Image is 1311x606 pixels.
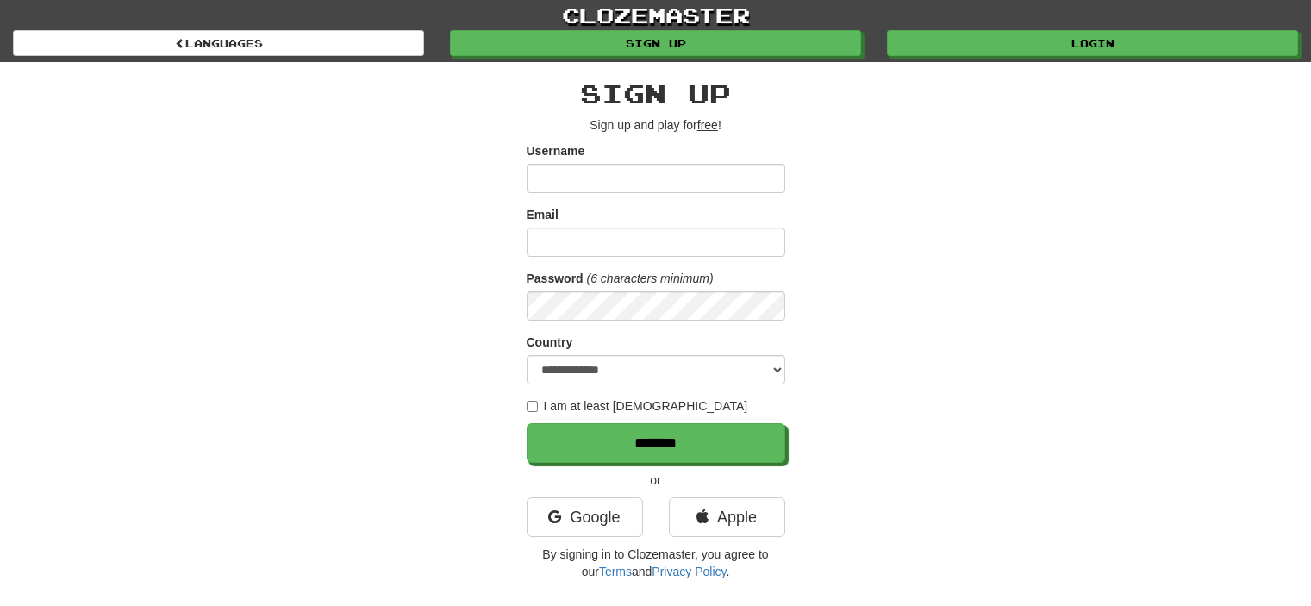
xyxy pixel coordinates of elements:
[527,497,643,537] a: Google
[527,334,573,351] label: Country
[527,472,785,489] p: or
[527,206,559,223] label: Email
[652,565,726,578] a: Privacy Policy
[450,30,861,56] a: Sign up
[587,272,714,285] em: (6 characters minimum)
[527,397,748,415] label: I am at least [DEMOGRAPHIC_DATA]
[13,30,424,56] a: Languages
[599,565,632,578] a: Terms
[527,270,584,287] label: Password
[527,546,785,580] p: By signing in to Clozemaster, you agree to our and .
[527,401,538,412] input: I am at least [DEMOGRAPHIC_DATA]
[527,116,785,134] p: Sign up and play for !
[669,497,785,537] a: Apple
[697,118,718,132] u: free
[527,142,585,159] label: Username
[887,30,1298,56] a: Login
[527,79,785,108] h2: Sign up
